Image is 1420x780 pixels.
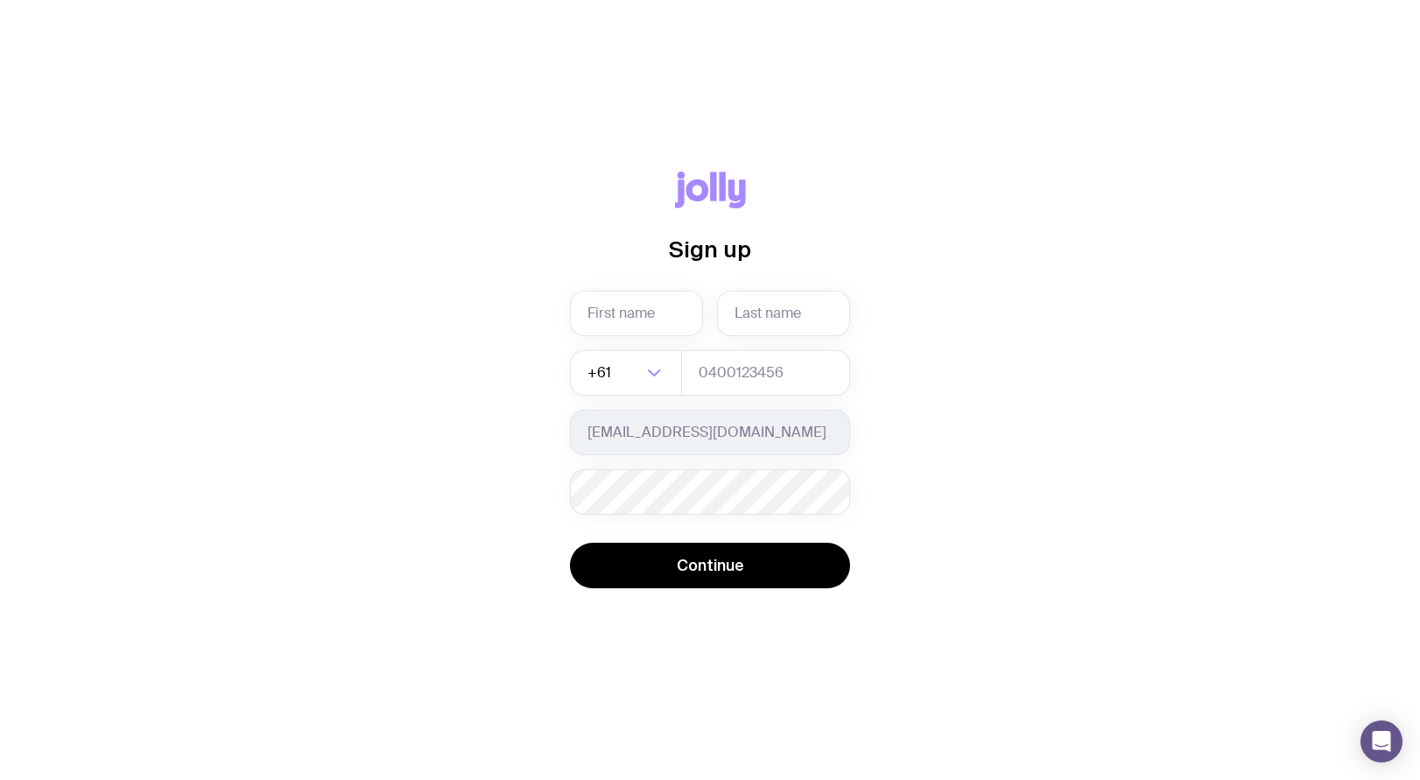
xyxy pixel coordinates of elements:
[1360,720,1402,762] div: Open Intercom Messenger
[570,410,850,455] input: you@email.com
[615,350,642,396] input: Search for option
[570,350,682,396] div: Search for option
[587,350,615,396] span: +61
[570,291,703,336] input: First name
[570,543,850,588] button: Continue
[681,350,850,396] input: 0400123456
[717,291,850,336] input: Last name
[677,555,744,576] span: Continue
[669,236,751,262] span: Sign up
